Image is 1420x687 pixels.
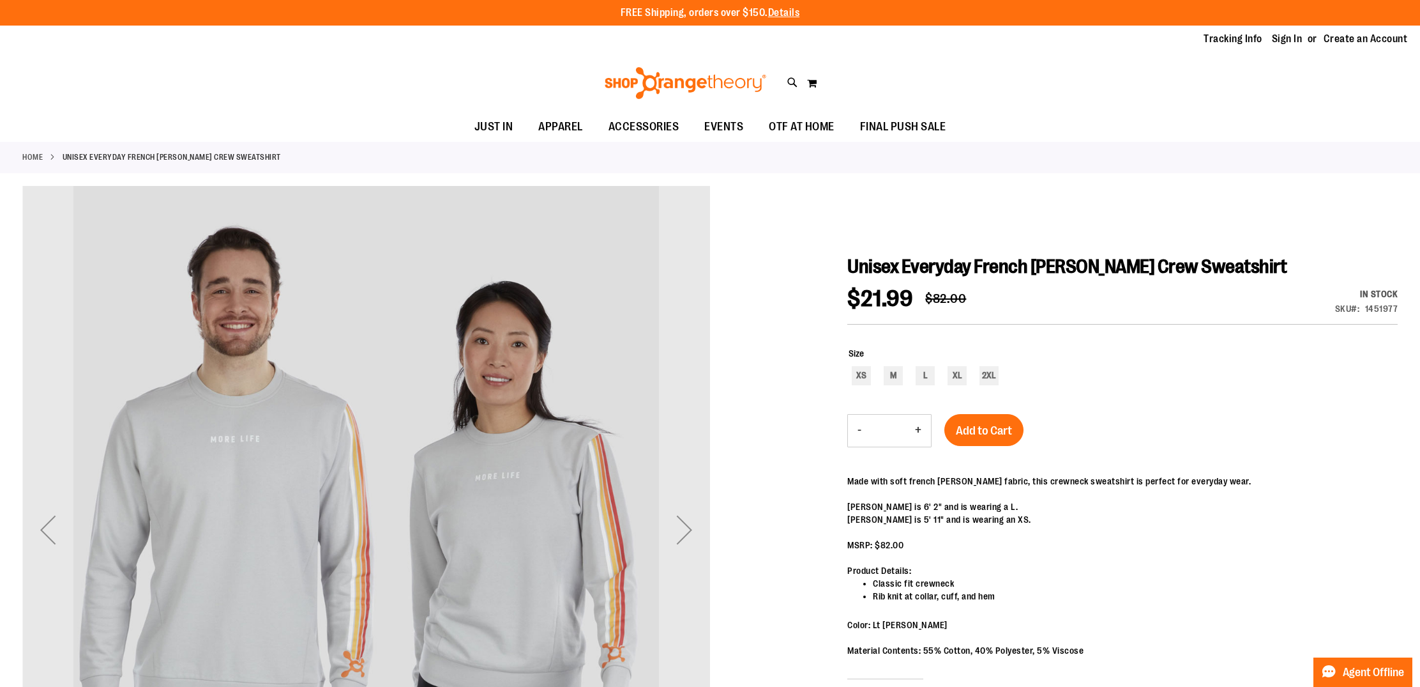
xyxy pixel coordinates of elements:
[691,112,756,142] a: EVENTS
[847,112,959,141] a: FINAL PUSH SALE
[979,366,999,385] div: 2XL
[884,366,903,385] div: M
[847,526,1251,552] div: MSRP: $82.00
[848,415,871,447] button: Decrease product quantity
[756,112,847,142] a: OTF AT HOME
[905,415,931,447] button: Increase product quantity
[525,112,596,142] a: APPAREL
[63,151,281,163] strong: Unisex Everyday French [PERSON_NAME] Crew Sweatshirt
[462,112,526,142] a: JUST IN
[871,415,905,446] input: Product quantity
[1204,32,1262,46] a: Tracking Info
[849,348,864,359] span: Size
[873,590,1251,603] li: Rib knit at collar, cuff, and hem
[608,112,679,141] span: ACCESSORIES
[22,151,43,163] a: Home
[847,256,1287,277] span: Unisex Everyday French [PERSON_NAME] Crew Sweatshirt
[704,112,743,141] span: EVENTS
[847,644,1251,657] div: Material Contents: 55% Cotton, 40% Polyester, 5% Viscose
[769,112,835,141] span: OTF AT HOME
[538,112,583,141] span: APPAREL
[1335,304,1360,314] strong: SKU
[847,286,912,312] span: $21.99
[948,366,967,385] div: XL
[847,500,1251,513] div: [PERSON_NAME] is 6' 2" and is wearing a L.
[1335,288,1398,300] div: In stock
[1335,288,1398,300] div: Availability
[944,414,1023,446] button: Add to Cart
[1272,32,1303,46] a: Sign In
[621,6,800,20] p: FREE Shipping, orders over $150.
[1343,667,1404,679] span: Agent Offline
[768,7,800,19] a: Details
[1313,658,1412,687] button: Agent Offline
[847,619,1251,631] div: Color: Lt [PERSON_NAME]
[847,475,1251,488] div: Made with soft french [PERSON_NAME] fabric, this crewneck sweatshirt is perfect for everyday wear.
[1324,32,1408,46] a: Create an Account
[956,424,1012,438] span: Add to Cart
[847,513,1251,526] div: [PERSON_NAME] is 5' 11" and is wearing an XS.
[925,291,966,306] span: $82.00
[847,564,1251,577] div: Product Details:
[1365,302,1398,315] div: 1451977
[873,577,1251,590] li: Classic fit crewneck
[916,366,935,385] div: L
[603,67,768,99] img: Shop Orangetheory
[596,112,692,142] a: ACCESSORIES
[860,112,946,141] span: FINAL PUSH SALE
[474,112,513,141] span: JUST IN
[852,366,871,385] div: XS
